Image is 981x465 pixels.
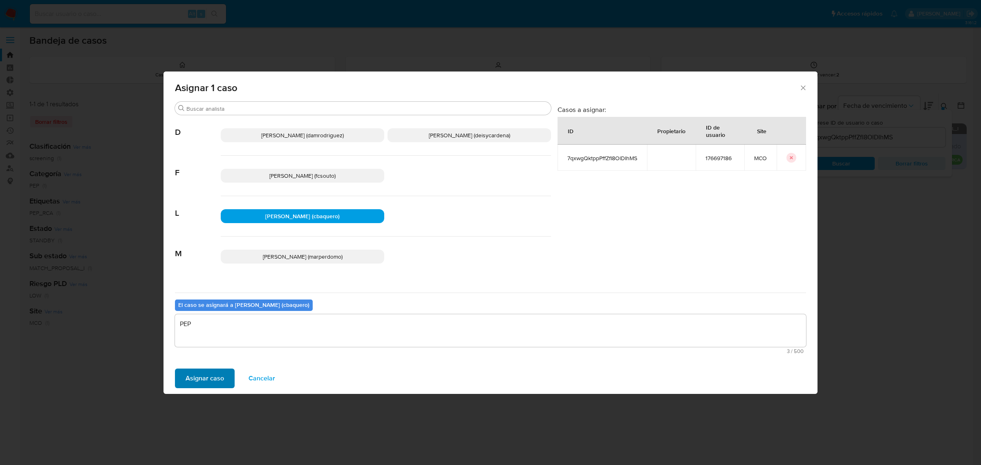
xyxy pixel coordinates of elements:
span: L [175,196,221,218]
span: D [175,115,221,137]
button: Cerrar ventana [799,84,806,91]
div: ID [558,121,583,141]
button: Asignar caso [175,369,235,388]
span: [PERSON_NAME] (deisycardena) [429,131,510,139]
span: Máximo 500 caracteres [177,349,804,354]
span: M [175,237,221,259]
span: [PERSON_NAME] (damrodriguez) [261,131,344,139]
span: Cancelar [249,369,275,387]
div: Site [747,121,776,141]
span: 176697186 [706,154,735,162]
div: [PERSON_NAME] (deisycardena) [387,128,551,142]
div: [PERSON_NAME] (damrodriguez) [221,128,384,142]
div: [PERSON_NAME] (marperdomo) [221,250,384,264]
textarea: PEP [175,314,806,347]
span: MCO [754,154,767,162]
div: ID de usuario [696,117,744,144]
span: F [175,156,221,178]
div: [PERSON_NAME] (fcsouto) [221,169,384,183]
span: [PERSON_NAME] (marperdomo) [263,253,343,261]
span: [PERSON_NAME] (fcsouto) [269,172,336,180]
h3: Casos a asignar: [558,105,806,114]
span: Asignar 1 caso [175,83,799,93]
b: El caso se asignará a [PERSON_NAME] (cbaquero) [178,301,309,309]
button: Cancelar [238,369,286,388]
button: Buscar [178,105,185,112]
div: assign-modal [163,72,817,394]
div: Propietario [647,121,695,141]
input: Buscar analista [186,105,548,112]
span: [PERSON_NAME] (cbaquero) [265,212,340,220]
div: [PERSON_NAME] (cbaquero) [221,209,384,223]
button: icon-button [786,153,796,163]
span: 7qxwgQktppPffZfI8OlDIhMS [567,154,637,162]
span: Asignar caso [186,369,224,387]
